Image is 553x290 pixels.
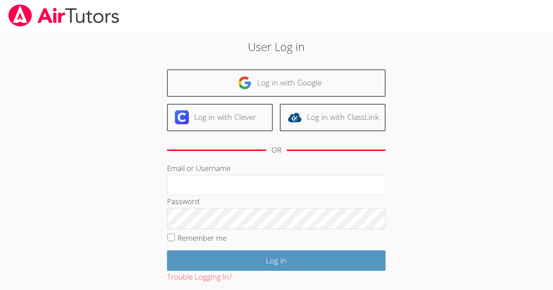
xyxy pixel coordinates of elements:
label: Password [167,196,199,206]
button: Trouble Logging In? [167,271,232,283]
label: Email or Username [167,163,230,173]
img: airtutors_banner-c4298cdbf04f3fff15de1276eac7730deb9818008684d7c2e4769d2f7ddbe033.png [7,4,120,27]
a: Log in with Clever [167,104,273,131]
h2: User Log in [127,38,426,55]
a: Log in with ClassLink [280,104,386,131]
img: classlink-logo-d6bb404cc1216ec64c9a2012d9dc4662098be43eaf13dc465df04b49fa7ab582.svg [288,110,302,124]
div: OR [271,144,282,157]
img: clever-logo-6eab21bc6e7a338710f1a6ff85c0baf02591cd810cc4098c63d3a4b26e2feb20.svg [175,110,189,124]
img: google-logo-50288ca7cdecda66e5e0955fdab243c47b7ad437acaf1139b6f446037453330a.svg [238,76,252,90]
input: Log in [167,250,386,271]
a: Log in with Google [167,69,386,97]
label: Remember me [177,233,226,243]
